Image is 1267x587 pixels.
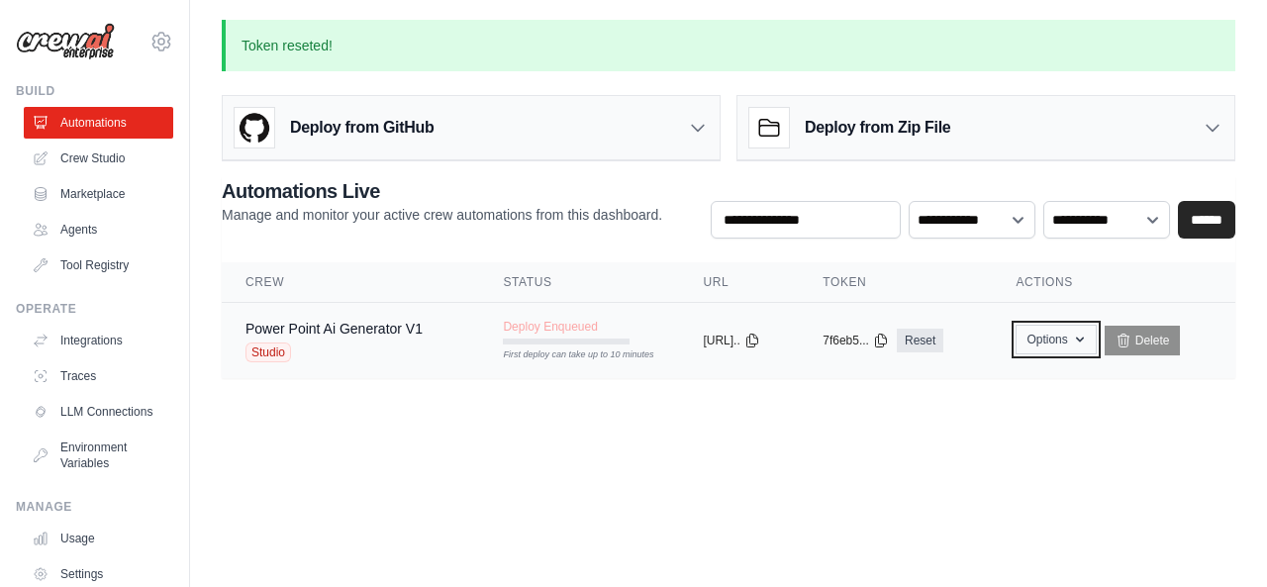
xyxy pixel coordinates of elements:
[503,319,597,335] span: Deploy Enqueued
[992,262,1235,303] th: Actions
[222,205,662,225] p: Manage and monitor your active crew automations from this dashboard.
[245,342,291,362] span: Studio
[823,333,889,348] button: 7f6eb5...
[24,107,173,139] a: Automations
[24,249,173,281] a: Tool Registry
[24,360,173,392] a: Traces
[222,20,1235,71] p: Token reseted!
[16,23,115,60] img: Logo
[222,262,479,303] th: Crew
[24,396,173,428] a: LLM Connections
[24,432,173,479] a: Environment Variables
[24,178,173,210] a: Marketplace
[222,177,662,205] h2: Automations Live
[290,116,434,140] h3: Deploy from GitHub
[1105,326,1181,355] a: Delete
[245,321,423,337] a: Power Point Ai Generator V1
[805,116,950,140] h3: Deploy from Zip File
[16,499,173,515] div: Manage
[799,262,992,303] th: Token
[897,329,943,352] a: Reset
[24,143,173,174] a: Crew Studio
[24,325,173,356] a: Integrations
[24,214,173,245] a: Agents
[235,108,274,147] img: GitHub Logo
[503,348,630,362] div: First deploy can take up to 10 minutes
[679,262,799,303] th: URL
[16,83,173,99] div: Build
[1016,325,1096,354] button: Options
[16,301,173,317] div: Operate
[24,523,173,554] a: Usage
[479,262,679,303] th: Status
